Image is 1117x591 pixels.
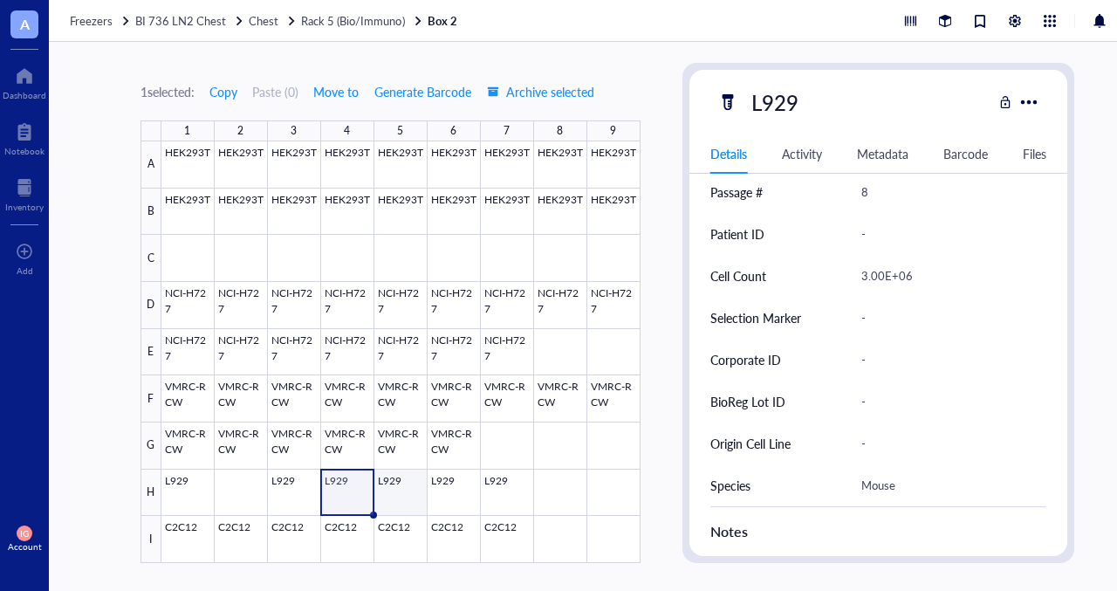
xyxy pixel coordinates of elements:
[710,392,785,411] div: BioReg Lot ID
[504,120,510,141] div: 7
[397,120,403,141] div: 5
[301,12,404,29] span: Rack 5 (Bio/Immuno)
[237,120,243,141] div: 2
[428,13,461,29] a: Box 2
[17,265,33,276] div: Add
[373,78,472,106] button: Generate Barcode
[252,78,298,106] button: Paste (0)
[853,467,1040,504] div: Mouse
[710,350,781,369] div: Corporate ID
[450,120,456,141] div: 6
[487,85,594,99] span: Archive selected
[3,62,46,100] a: Dashboard
[312,78,360,106] button: Move to
[4,146,45,156] div: Notebook
[291,120,297,141] div: 3
[710,144,747,163] div: Details
[782,144,822,163] div: Activity
[5,174,44,212] a: Inventory
[744,84,806,120] div: L929
[853,383,1040,420] div: -
[710,182,763,202] div: Passage #
[853,174,1040,210] div: 8
[140,516,161,563] div: I
[313,85,359,99] span: Move to
[140,423,161,470] div: G
[140,82,195,101] div: 1 selected:
[140,375,161,423] div: F
[209,85,237,99] span: Copy
[853,299,1040,336] div: -
[249,12,278,29] span: Chest
[135,12,226,29] span: BI 736 LN2 Chest
[140,189,161,236] div: B
[140,329,161,376] div: E
[857,144,908,163] div: Metadata
[5,202,44,212] div: Inventory
[1023,144,1046,163] div: Files
[140,470,161,517] div: H
[140,141,161,189] div: A
[344,120,350,141] div: 4
[710,224,764,244] div: Patient ID
[3,90,46,100] div: Dashboard
[140,235,161,282] div: C
[710,308,801,327] div: Selection Marker
[209,78,238,106] button: Copy
[184,120,190,141] div: 1
[710,521,1047,542] div: Notes
[610,120,616,141] div: 9
[853,425,1040,462] div: -
[249,13,423,29] a: ChestRack 5 (Bio/Immuno)
[486,78,595,106] button: Archive selected
[710,266,766,285] div: Cell Count
[710,476,750,495] div: Species
[943,144,988,163] div: Barcode
[70,12,113,29] span: Freezers
[20,13,30,35] span: A
[853,341,1040,378] div: -
[4,118,45,156] a: Notebook
[853,216,1040,252] div: -
[140,282,161,329] div: D
[557,120,563,141] div: 8
[70,13,132,29] a: Freezers
[135,13,245,29] a: BI 736 LN2 Chest
[20,528,29,539] span: IG
[8,541,42,552] div: Account
[374,85,471,99] span: Generate Barcode
[710,434,791,453] div: Origin Cell Line
[853,258,1040,294] div: 3.00E+06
